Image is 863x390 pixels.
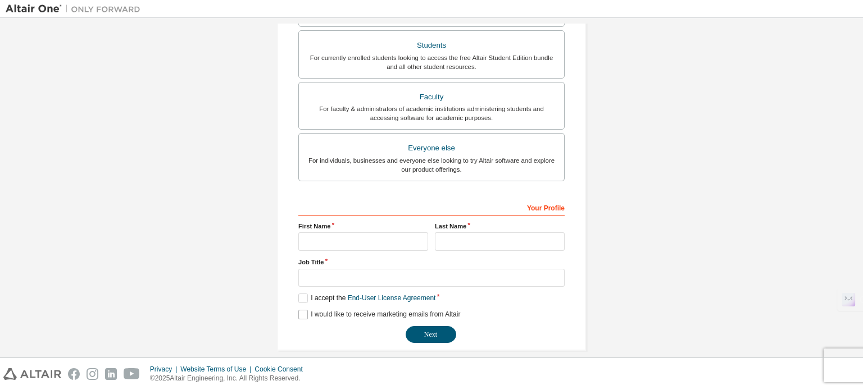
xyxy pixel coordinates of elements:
button: Next [406,326,456,343]
div: For currently enrolled students looking to access the free Altair Student Edition bundle and all ... [306,53,557,71]
img: altair_logo.svg [3,368,61,380]
div: Privacy [150,365,180,374]
img: Altair One [6,3,146,15]
div: Website Terms of Use [180,365,255,374]
div: For individuals, businesses and everyone else looking to try Altair software and explore our prod... [306,156,557,174]
a: End-User License Agreement [348,294,436,302]
div: For faculty & administrators of academic institutions administering students and accessing softwa... [306,104,557,122]
div: Faculty [306,89,557,105]
label: Last Name [435,222,565,231]
label: Job Title [298,258,565,267]
p: © 2025 Altair Engineering, Inc. All Rights Reserved. [150,374,310,383]
div: Your Profile [298,198,565,216]
label: First Name [298,222,428,231]
div: Cookie Consent [255,365,309,374]
label: I accept the [298,293,435,303]
div: Everyone else [306,140,557,156]
img: linkedin.svg [105,368,117,380]
label: I would like to receive marketing emails from Altair [298,310,460,319]
img: youtube.svg [124,368,140,380]
img: facebook.svg [68,368,80,380]
div: Students [306,38,557,53]
img: instagram.svg [87,368,98,380]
